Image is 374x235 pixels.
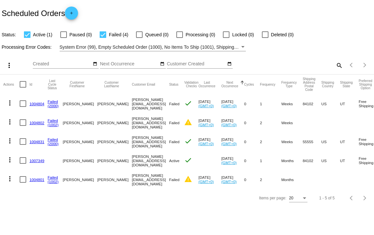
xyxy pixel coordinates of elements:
[6,99,14,107] mat-icon: more_vert
[63,132,97,151] mat-cell: [PERSON_NAME]
[169,102,180,106] span: Failed
[198,142,214,146] a: (GMT+0)
[48,79,57,90] button: Change sorting for LastProcessingCycleId
[303,94,321,113] mat-cell: 84102
[221,113,244,132] mat-cell: [DATE]
[184,137,192,145] mat-icon: check
[145,31,168,39] span: Queued (0)
[30,177,44,182] a: 1004801
[303,77,315,92] button: Change sorting for ShippingPostcode
[48,142,59,146] a: (2000)
[6,175,14,183] mat-icon: more_vert
[30,121,44,125] a: 1004802
[169,82,178,86] button: Change sorting for Status
[63,94,97,113] mat-cell: [PERSON_NAME]
[100,61,159,67] input: Next Occurrence
[69,31,92,39] span: Paused (0)
[244,132,260,151] mat-cell: 0
[260,151,281,170] mat-cell: 1
[221,81,238,88] button: Change sorting for NextOccurrenceUtc
[319,196,335,200] div: 1 - 5 of 5
[221,104,237,108] a: (GMT+0)
[48,175,58,179] a: Failed
[260,94,281,113] mat-cell: 1
[2,7,78,20] h2: Scheduled Orders
[345,59,358,72] button: Previous page
[340,132,359,151] mat-cell: UT
[259,196,286,200] div: Items per page:
[169,140,180,144] span: Failed
[6,156,14,164] mat-icon: more_vert
[97,113,132,132] mat-cell: [PERSON_NAME]
[160,61,165,67] mat-icon: date_range
[359,79,372,90] button: Change sorting for PreferredShippingOption
[60,43,246,51] mat-select: Filter by Processing Error Codes
[184,75,198,94] mat-header-cell: Validation Checks
[281,94,303,113] mat-cell: Weeks
[221,94,244,113] mat-cell: [DATE]
[281,132,303,151] mat-cell: Weeks
[244,82,254,86] button: Change sorting for Cycles
[221,170,244,189] mat-cell: [DATE]
[289,196,293,200] span: 20
[132,151,169,170] mat-cell: [PERSON_NAME][EMAIL_ADDRESS][DOMAIN_NAME]
[169,121,180,125] span: Failed
[184,118,192,126] mat-icon: warning
[244,113,260,132] mat-cell: 0
[132,132,169,151] mat-cell: [PERSON_NAME][EMAIL_ADDRESS][DOMAIN_NAME]
[271,31,294,39] span: Deleted (0)
[198,132,221,151] mat-cell: [DATE]
[169,177,180,182] span: Failed
[260,82,275,86] button: Change sorting for Frequency
[340,81,353,88] button: Change sorting for ShippingState
[63,151,97,170] mat-cell: [PERSON_NAME]
[63,81,91,88] button: Change sorting for CustomerFirstName
[221,123,237,127] a: (GMT+0)
[340,151,359,170] mat-cell: UT
[303,151,321,170] mat-cell: 84102
[63,113,97,132] mat-cell: [PERSON_NAME]
[221,160,237,165] a: (GMT+0)
[68,11,75,19] mat-icon: add
[198,104,214,108] a: (GMT+0)
[186,31,215,39] span: Processing (0)
[2,44,52,50] span: Processing Error Codes:
[169,159,180,163] span: Active
[321,151,340,170] mat-cell: US
[30,102,44,106] a: 1004804
[221,151,244,170] mat-cell: [DATE]
[260,113,281,132] mat-cell: 2
[48,179,59,184] a: (1002)
[289,196,307,201] mat-select: Items per page:
[48,104,59,108] a: (2000)
[321,94,340,113] mat-cell: US
[198,94,221,113] mat-cell: [DATE]
[198,81,215,88] button: Change sorting for LastOccurrenceUtc
[184,156,192,164] mat-icon: check
[5,61,13,69] mat-icon: more_vert
[30,82,32,86] button: Change sorting for Id
[109,31,128,39] span: Failed (4)
[340,94,359,113] mat-cell: UT
[198,179,214,184] a: (GMT+0)
[30,140,44,144] a: 1004831
[281,81,297,88] button: Change sorting for FrequencyType
[97,170,132,189] mat-cell: [PERSON_NAME]
[132,94,169,113] mat-cell: [PERSON_NAME][EMAIL_ADDRESS][DOMAIN_NAME]
[358,192,371,205] button: Next page
[63,170,97,189] mat-cell: [PERSON_NAME]
[2,32,16,37] span: Status:
[48,118,58,123] a: Failed
[97,81,126,88] button: Change sorting for CustomerLastName
[281,170,303,189] mat-cell: Months
[345,192,358,205] button: Previous page
[97,94,132,113] mat-cell: [PERSON_NAME]
[198,113,221,132] mat-cell: [DATE]
[244,94,260,113] mat-cell: 0
[281,151,303,170] mat-cell: Months
[48,99,58,104] a: Failed
[97,132,132,151] mat-cell: [PERSON_NAME]
[232,31,254,39] span: Locked (0)
[244,151,260,170] mat-cell: 0
[132,113,169,132] mat-cell: [PERSON_NAME][EMAIL_ADDRESS][DOMAIN_NAME]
